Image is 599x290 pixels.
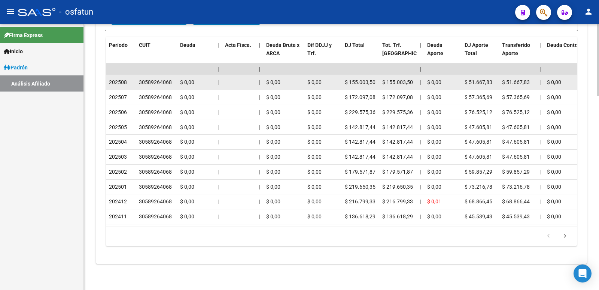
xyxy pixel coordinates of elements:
[502,124,530,130] span: $ 47.605,81
[256,37,263,70] datatable-header-cell: |
[139,123,172,132] div: 30589264068
[539,124,541,130] span: |
[109,184,127,190] span: 202501
[382,42,433,57] span: Tot. Trf. [GEOGRAPHIC_DATA]
[502,184,530,190] span: $ 73.216,78
[266,154,280,160] span: $ 0,00
[547,169,561,175] span: $ 0,00
[502,109,530,115] span: $ 76.525,12
[541,232,556,240] a: go to previous page
[259,213,260,219] span: |
[218,66,219,72] span: |
[547,79,561,85] span: $ 0,00
[180,139,194,145] span: $ 0,00
[307,42,332,57] span: Dif DDJJ y Trf.
[266,79,280,85] span: $ 0,00
[427,154,441,160] span: $ 0,00
[382,79,413,85] span: $ 155.003,50
[502,169,530,175] span: $ 59.857,29
[345,169,375,175] span: $ 179.571,87
[139,197,172,206] div: 30589264068
[345,139,375,145] span: $ 142.817,44
[263,37,304,70] datatable-header-cell: Deuda Bruta x ARCA
[420,169,421,175] span: |
[417,37,424,70] datatable-header-cell: |
[382,109,413,115] span: $ 229.575,36
[218,124,219,130] span: |
[109,198,127,204] span: 202412
[539,79,541,85] span: |
[539,94,541,100] span: |
[539,42,541,48] span: |
[465,198,492,204] span: $ 68.866,45
[106,37,136,70] datatable-header-cell: Período
[547,154,561,160] span: $ 0,00
[420,124,421,130] span: |
[420,154,421,160] span: |
[218,42,219,48] span: |
[307,139,322,145] span: $ 0,00
[499,37,536,70] datatable-header-cell: Transferido Aporte
[536,37,544,70] datatable-header-cell: |
[427,124,441,130] span: $ 0,00
[139,168,172,176] div: 30589264068
[427,169,441,175] span: $ 0,00
[307,154,322,160] span: $ 0,00
[180,79,194,85] span: $ 0,00
[4,31,43,39] span: Firma Express
[345,109,375,115] span: $ 229.575,36
[420,79,421,85] span: |
[218,79,219,85] span: |
[6,7,15,16] mat-icon: menu
[109,94,127,100] span: 202507
[180,109,194,115] span: $ 0,00
[427,198,441,204] span: $ 0,01
[462,37,499,70] datatable-header-cell: DJ Aporte Total
[4,47,23,56] span: Inicio
[502,139,530,145] span: $ 47.605,81
[539,66,541,72] span: |
[420,42,421,48] span: |
[382,139,413,145] span: $ 142.817,44
[109,154,127,160] span: 202503
[259,184,260,190] span: |
[539,198,541,204] span: |
[427,213,441,219] span: $ 0,00
[266,109,280,115] span: $ 0,00
[345,124,375,130] span: $ 142.817,44
[584,7,593,16] mat-icon: person
[109,109,127,115] span: 202506
[502,213,530,219] span: $ 45.539,43
[345,42,365,48] span: DJ Total
[109,213,127,219] span: 202411
[259,79,260,85] span: |
[259,198,260,204] span: |
[218,213,219,219] span: |
[109,42,128,48] span: Período
[382,94,413,100] span: $ 172.097,08
[547,184,561,190] span: $ 0,00
[139,183,172,191] div: 30589264068
[307,184,322,190] span: $ 0,00
[342,37,379,70] datatable-header-cell: DJ Total
[502,94,530,100] span: $ 57.365,69
[465,213,492,219] span: $ 45.539,43
[266,94,280,100] span: $ 0,00
[218,109,219,115] span: |
[547,124,561,130] span: $ 0,00
[139,108,172,117] div: 30589264068
[139,42,150,48] span: CUIT
[427,79,441,85] span: $ 0,00
[502,154,530,160] span: $ 47.605,81
[259,139,260,145] span: |
[139,93,172,102] div: 30589264068
[109,169,127,175] span: 202502
[259,124,260,130] span: |
[502,79,530,85] span: $ 51.667,83
[345,79,375,85] span: $ 155.003,50
[218,169,219,175] span: |
[382,154,413,160] span: $ 142.817,44
[345,198,375,204] span: $ 216.799,33
[420,184,421,190] span: |
[465,42,488,57] span: DJ Aporte Total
